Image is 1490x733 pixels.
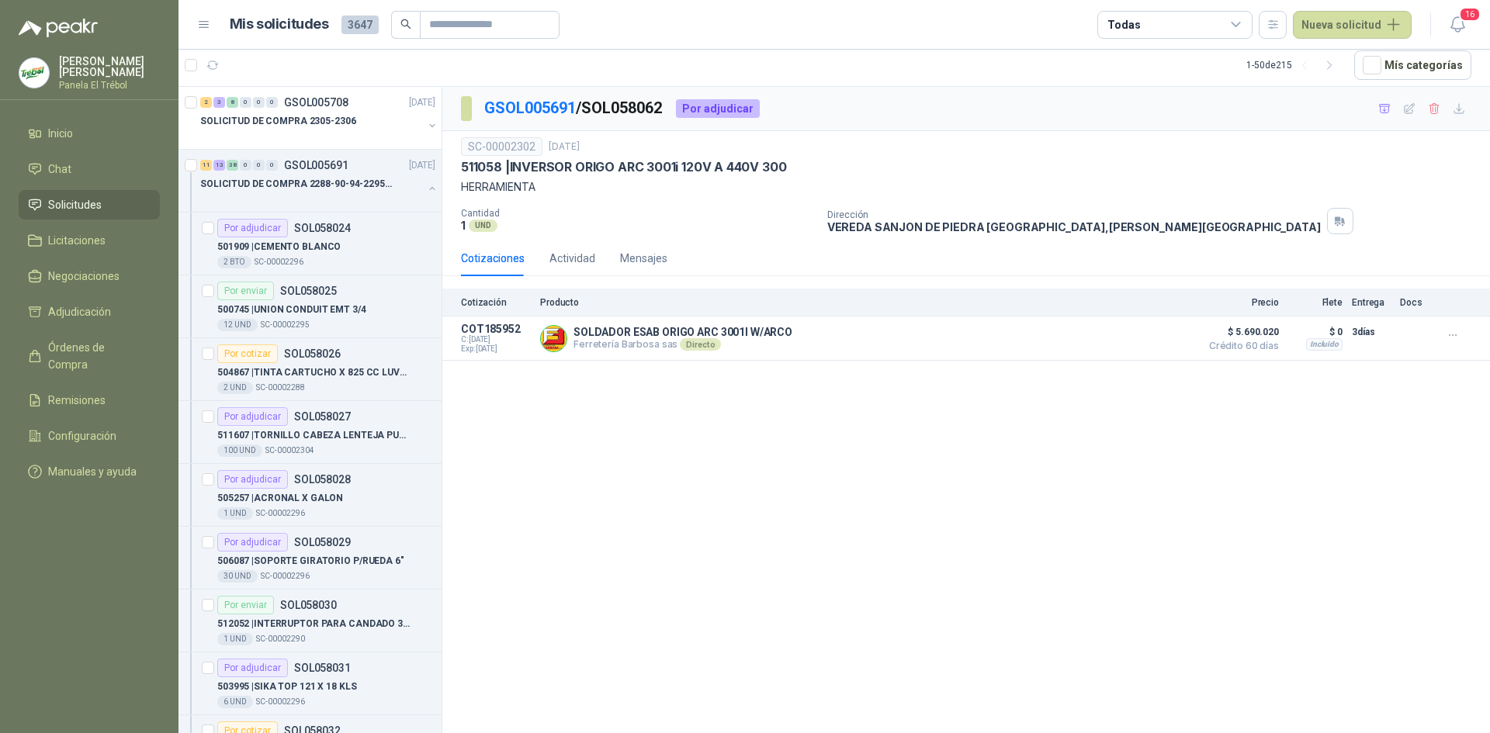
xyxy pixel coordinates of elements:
[461,178,1471,195] p: HERRAMIENTA
[19,297,160,327] a: Adjudicación
[200,93,438,143] a: 2 3 8 0 0 0 GSOL005708[DATE] SOLICITUD DE COMPRA 2305-2306
[230,13,329,36] h1: Mis solicitudes
[256,696,305,708] p: SC-00002296
[217,219,288,237] div: Por adjudicar
[461,250,525,267] div: Cotizaciones
[200,156,438,206] a: 11 13 38 0 0 0 GSOL005691[DATE] SOLICITUD DE COMPRA 2288-90-94-2295-96-2301-02-04
[827,220,1321,233] p: VEREDA SANJON DE PIEDRA [GEOGRAPHIC_DATA] , [PERSON_NAME][GEOGRAPHIC_DATA]
[461,137,542,156] div: SC-00002302
[1293,11,1412,39] button: Nueva solicitud
[255,256,303,268] p: SC-00002296
[178,213,442,275] a: Por adjudicarSOL058024501909 |CEMENTO BLANCO2 BTOSC-00002296
[217,507,253,520] div: 1 UND
[1354,50,1471,80] button: Mís categorías
[461,208,815,219] p: Cantidad
[48,125,73,142] span: Inicio
[178,338,442,401] a: Por cotizarSOL058026504867 |TINTA CARTUCHO X 825 CC LUVAGA2 UNDSC-00002288
[217,633,253,645] div: 1 UND
[461,344,531,354] span: Exp: [DATE]
[217,240,341,254] p: 501909 | CEMENTO BLANCO
[1459,7,1481,22] span: 16
[256,507,305,520] p: SC-00002296
[1201,341,1279,351] span: Crédito 60 días
[266,97,278,108] div: 0
[1400,297,1431,308] p: Docs
[461,323,531,335] p: COT185952
[217,256,251,268] div: 2 BTO
[256,382,305,394] p: SC-00002288
[200,97,212,108] div: 2
[573,338,792,351] p: Ferretería Barbosa sas
[217,407,288,426] div: Por adjudicar
[484,96,664,120] p: / SOL058062
[1246,53,1342,78] div: 1 - 50 de 215
[48,161,71,178] span: Chat
[59,81,160,90] p: Panela El Trébol
[266,160,278,171] div: 0
[200,160,212,171] div: 11
[676,99,760,118] div: Por adjudicar
[469,220,497,232] div: UND
[680,338,721,351] div: Directo
[261,319,310,331] p: SC-00002295
[178,401,442,464] a: Por adjudicarSOL058027511607 |TORNILLO CABEZA LENTEJA PUNTA AGUDA 8 X100 UNDSC-00002304
[217,533,288,551] div: Por adjudicar
[19,457,160,486] a: Manuales y ayuda
[461,159,786,175] p: 511058 | INVERSOR ORIGO ARC 3001i 120V A 440V 300
[178,590,442,652] a: Por enviarSOL058030512052 |INTERRUPTOR PARA CANDADO 3 POLOS 32AMP1 UNDSC-00002290
[540,297,1192,308] p: Producto
[253,160,265,171] div: 0
[48,268,120,285] span: Negociaciones
[217,382,253,394] div: 2 UND
[256,633,305,645] p: SC-00002290
[59,56,160,78] p: [PERSON_NAME] [PERSON_NAME]
[48,339,145,373] span: Órdenes de Compra
[19,386,160,415] a: Remisiones
[1352,323,1391,341] p: 3 días
[294,662,351,673] p: SOL058031
[178,527,442,590] a: Por adjudicarSOL058029506087 |SOPORTE GIRATORIO P/RUEDA 6"30 UNDSC-00002296
[461,219,466,232] p: 1
[217,444,262,457] div: 100 UND
[217,617,411,631] p: 512052 | INTERRUPTOR PARA CANDADO 3 POLOS 32AMP
[284,160,348,171] p: GSOL005691
[200,114,356,129] p: SOLICITUD DE COMPRA 2305-2306
[1201,323,1279,341] span: $ 5.690.020
[541,326,567,351] img: Company Logo
[19,226,160,255] a: Licitaciones
[48,427,116,444] span: Configuración
[261,570,310,583] p: SC-00002296
[280,285,337,296] p: SOL058025
[549,140,580,154] p: [DATE]
[240,160,251,171] div: 0
[341,16,379,34] span: 3647
[178,652,442,715] a: Por adjudicarSOL058031503995 |SIKA TOP 121 X 18 KLS6 UNDSC-00002296
[217,679,357,694] p: 503995 | SIKA TOP 121 X 18 KLS
[227,97,238,108] div: 8
[48,196,102,213] span: Solicitudes
[240,97,251,108] div: 0
[400,19,411,29] span: search
[294,411,351,422] p: SOL058027
[48,463,137,480] span: Manuales y ayuda
[217,282,274,300] div: Por enviar
[1288,297,1343,308] p: Flete
[217,303,366,317] p: 500745 | UNION CONDUIT EMT 3/4
[48,392,106,409] span: Remisiones
[178,464,442,527] a: Por adjudicarSOL058028505257 |ACRONAL X GALON1 UNDSC-00002296
[461,335,531,344] span: C: [DATE]
[1201,297,1279,308] p: Precio
[200,177,393,192] p: SOLICITUD DE COMPRA 2288-90-94-2295-96-2301-02-04
[265,444,314,457] p: SC-00002304
[217,365,411,380] p: 504867 | TINTA CARTUCHO X 825 CC LUVAGA
[217,319,258,331] div: 12 UND
[19,19,98,37] img: Logo peakr
[48,303,111,320] span: Adjudicación
[284,97,348,108] p: GSOL005708
[294,537,351,548] p: SOL058029
[620,250,667,267] div: Mensajes
[217,491,343,506] p: 505257 | ACRONAL X GALON
[227,160,238,171] div: 38
[1288,323,1343,341] p: $ 0
[1107,16,1140,33] div: Todas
